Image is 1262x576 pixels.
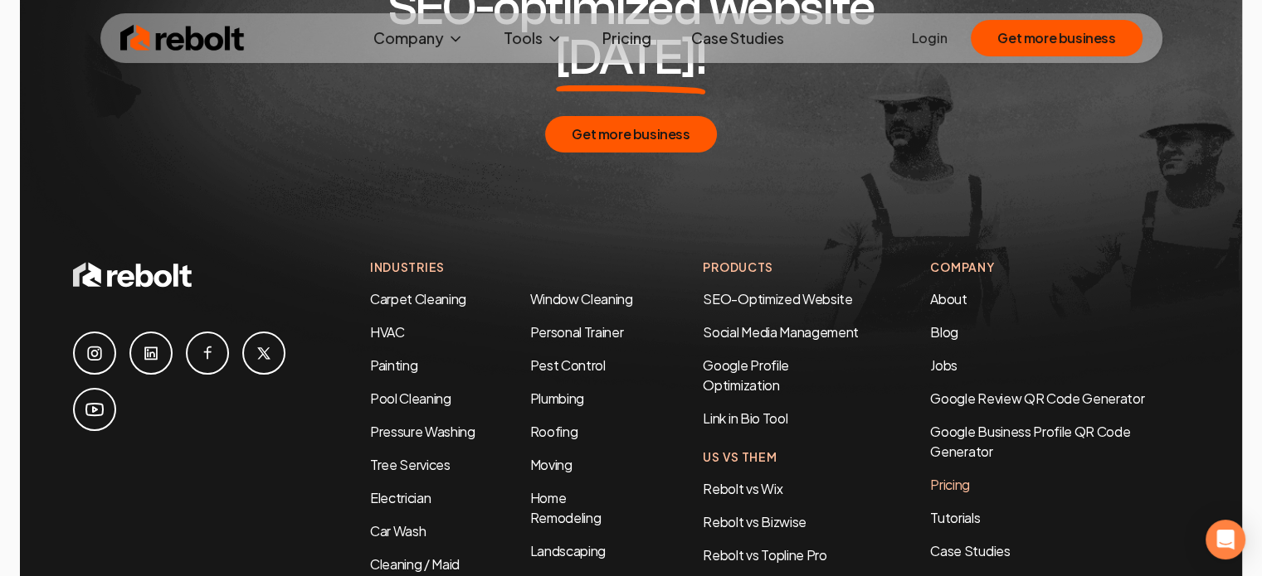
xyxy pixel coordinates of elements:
[703,480,782,497] a: Rebolt vs Wix
[703,546,826,564] a: Rebolt vs Topline Pro
[703,448,864,466] h4: Us Vs Them
[703,323,859,341] a: Social Media Management
[930,423,1130,460] a: Google Business Profile QR Code Generator
[930,508,1189,528] a: Tutorials
[930,390,1144,407] a: Google Review QR Code Generator
[120,22,245,55] img: Rebolt Logo
[930,356,957,374] a: Jobs
[529,456,572,473] a: Moving
[360,22,477,55] button: Company
[529,390,583,407] a: Plumbing
[370,489,431,506] a: Electrician
[529,356,605,374] a: Pest Control
[370,259,636,276] h4: Industries
[703,290,852,307] a: SEO-Optimized Website
[490,22,576,55] button: Tools
[589,22,665,55] a: Pricing
[678,22,797,55] a: Case Studies
[912,28,948,48] a: Login
[529,323,623,341] a: Personal Trainer
[370,390,451,407] a: Pool Cleaning
[370,356,417,374] a: Painting
[1206,520,1245,559] div: Open Intercom Messenger
[370,456,451,473] a: Tree Services
[529,423,577,440] a: Roofing
[703,513,806,530] a: Rebolt vs Bizwise
[971,20,1142,56] button: Get more business
[545,116,716,152] button: Get more business
[370,423,475,440] a: Pressure Washing
[930,323,958,341] a: Blog
[529,290,632,307] a: Window Cleaning
[930,290,967,307] a: About
[930,259,1189,276] h4: Company
[703,356,789,394] a: Google Profile Optimization
[930,541,1189,561] a: Case Studies
[529,489,601,526] a: Home Remodeling
[370,522,426,540] a: Car Wash
[703,259,864,276] h4: Products
[703,409,787,427] a: Link in Bio Tool
[930,475,1189,495] a: Pricing
[556,33,706,83] span: [DATE]!
[370,323,405,341] a: HVAC
[370,290,466,307] a: Carpet Cleaning
[529,542,605,559] a: Landscaping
